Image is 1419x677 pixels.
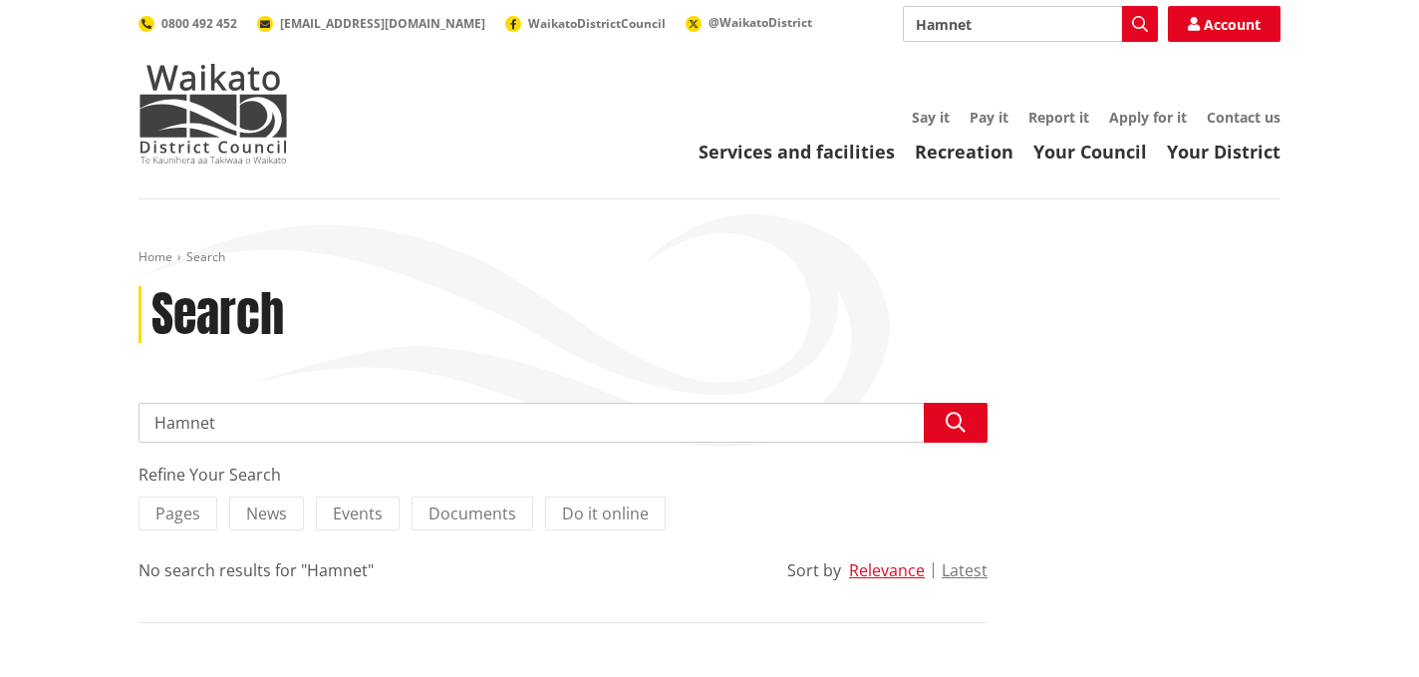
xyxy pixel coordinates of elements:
[1033,140,1147,164] a: Your Council
[686,14,812,31] a: @WaikatoDistrict
[1207,108,1280,127] a: Contact us
[505,15,666,32] a: WaikatoDistrictCouncil
[849,561,925,579] button: Relevance
[1028,108,1089,127] a: Report it
[139,64,288,164] img: Waikato District Council - Te Kaunihera aa Takiwaa o Waikato
[333,503,383,524] span: Events
[970,108,1008,127] a: Pay it
[161,15,237,32] span: 0800 492 452
[139,248,172,265] a: Home
[562,503,649,524] span: Do it online
[903,6,1158,42] input: Search input
[787,558,841,582] div: Sort by
[155,503,200,524] span: Pages
[699,140,895,164] a: Services and facilities
[915,140,1013,164] a: Recreation
[528,15,666,32] span: WaikatoDistrictCouncil
[257,15,485,32] a: [EMAIL_ADDRESS][DOMAIN_NAME]
[912,108,950,127] a: Say it
[1109,108,1187,127] a: Apply for it
[280,15,485,32] span: [EMAIL_ADDRESS][DOMAIN_NAME]
[1168,6,1280,42] a: Account
[139,463,988,487] div: Refine Your Search
[139,403,988,443] input: Search input
[186,248,225,265] span: Search
[139,15,237,32] a: 0800 492 452
[246,503,287,524] span: News
[139,249,1280,266] nav: breadcrumb
[151,286,284,344] h1: Search
[428,503,516,524] span: Documents
[1167,140,1280,164] a: Your District
[709,14,812,31] span: @WaikatoDistrict
[942,561,988,579] button: Latest
[139,558,374,582] div: No search results for "Hamnet"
